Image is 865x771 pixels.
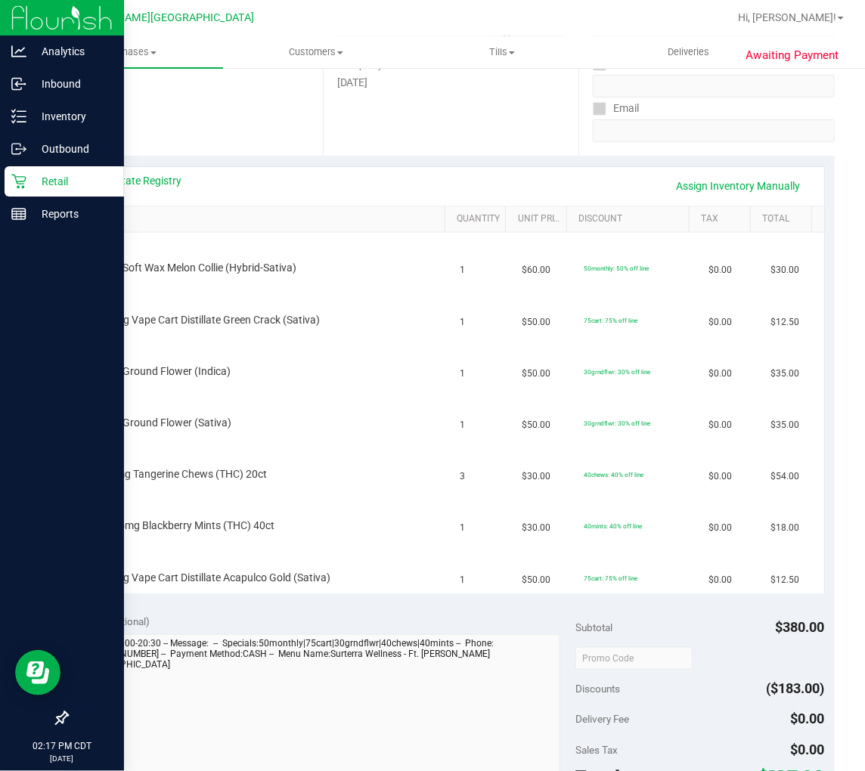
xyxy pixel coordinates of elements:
[95,261,297,275] span: FT 1g Soft Wax Melon Collie (Hybrid-Sativa)
[708,263,732,277] span: $0.00
[460,469,465,484] span: 3
[7,739,117,753] p: 02:17 PM CDT
[7,753,117,764] p: [DATE]
[460,367,465,381] span: 1
[460,418,465,432] span: 1
[11,109,26,124] inline-svg: Inventory
[708,418,732,432] span: $0.00
[26,107,117,125] p: Inventory
[762,213,805,225] a: Total
[95,364,231,379] span: FT 7g Ground Flower (Indica)
[776,619,825,635] span: $380.00
[409,36,596,68] a: Tills
[584,471,644,478] span: 40chews: 40% off line
[460,263,465,277] span: 1
[770,418,799,432] span: $35.00
[460,315,465,330] span: 1
[767,680,825,696] span: ($183.00)
[579,213,684,225] a: Discount
[11,206,26,221] inline-svg: Reports
[584,522,643,530] span: 40mints: 40% off line
[36,45,223,59] span: Purchases
[54,11,254,24] span: Ft [PERSON_NAME][GEOGRAPHIC_DATA]
[791,711,825,726] span: $0.00
[584,265,650,272] span: 50monthly: 50% off line
[708,469,732,484] span: $0.00
[596,36,783,68] a: Deliveries
[522,418,550,432] span: $50.00
[410,45,595,59] span: Tills
[26,140,117,158] p: Outbound
[95,467,268,481] span: HT 5mg Tangerine Chews (THC) 20ct
[522,263,550,277] span: $60.00
[11,76,26,91] inline-svg: Inbound
[26,172,117,190] p: Retail
[11,141,26,156] inline-svg: Outbound
[738,11,836,23] span: Hi, [PERSON_NAME]!
[575,675,620,702] span: Discounts
[648,45,730,59] span: Deliveries
[770,521,799,535] span: $18.00
[11,44,26,59] inline-svg: Analytics
[593,98,639,119] label: Email
[26,205,117,223] p: Reports
[522,367,550,381] span: $50.00
[457,213,500,225] a: Quantity
[575,713,629,725] span: Delivery Fee
[26,42,117,60] p: Analytics
[36,36,223,68] a: Purchases
[95,416,232,430] span: FT 7g Ground Flower (Sativa)
[584,574,638,582] span: 75cart: 75% off line
[708,521,732,535] span: $0.00
[522,469,550,484] span: $30.00
[518,213,561,225] a: Unit Price
[91,173,182,188] a: View State Registry
[89,213,439,225] a: SKU
[575,647,693,670] input: Promo Code
[95,519,275,533] span: HT 2.5mg Blackberry Mints (THC) 40ct
[770,573,799,587] span: $12.50
[770,469,799,484] span: $54.00
[522,521,550,535] span: $30.00
[584,420,651,427] span: 30grndflwr: 30% off line
[584,368,651,376] span: 30grndflwr: 30% off line
[770,315,799,330] span: $12.50
[770,263,799,277] span: $30.00
[26,75,117,93] p: Inbound
[11,174,26,189] inline-svg: Retail
[701,213,744,225] a: Tax
[337,75,566,91] div: [DATE]
[584,317,638,324] span: 75cart: 75% off line
[746,47,839,64] span: Awaiting Payment
[460,573,465,587] span: 1
[593,75,835,98] input: Format: (999) 999-9999
[575,621,612,633] span: Subtotal
[95,313,321,327] span: FT 0.5g Vape Cart Distillate Green Crack (Sativa)
[708,367,732,381] span: $0.00
[522,573,550,587] span: $50.00
[15,650,60,695] iframe: Resource center
[224,45,409,59] span: Customers
[95,571,331,585] span: FT 0.5g Vape Cart Distillate Acapulco Gold (Sativa)
[460,521,465,535] span: 1
[223,36,410,68] a: Customers
[708,573,732,587] span: $0.00
[770,367,799,381] span: $35.00
[522,315,550,330] span: $50.00
[708,315,732,330] span: $0.00
[667,173,811,199] a: Assign Inventory Manually
[575,744,618,756] span: Sales Tax
[791,742,825,757] span: $0.00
